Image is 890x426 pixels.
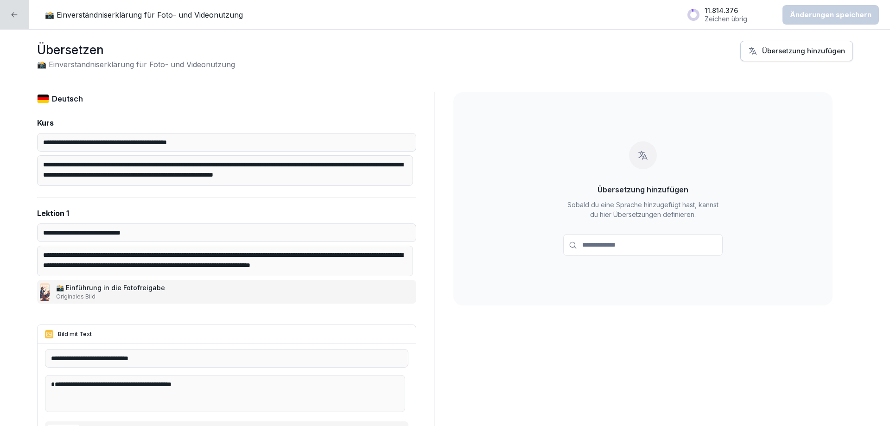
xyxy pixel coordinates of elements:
h2: 📸 Einverständniserklärung für Foto- und Videonutzung [37,59,235,70]
p: Übersetzung hinzufügen [598,184,688,195]
img: ja57h7103afhrgji7tbjkpk9.png [40,283,50,301]
img: de.svg [37,94,49,103]
p: 📸 Einführung in die Fotofreigabe [56,283,167,292]
p: Deutsch [52,93,83,104]
p: Bild mit Text [58,330,92,338]
p: Sobald du eine Sprache hinzugefügt hast, kannst du hier Übersetzungen definieren. [563,200,723,219]
p: Kurs [37,117,54,128]
button: Änderungen speichern [782,5,879,25]
p: Zeichen übrig [705,15,747,23]
button: Übersetzung hinzufügen [740,41,853,61]
p: Änderungen speichern [790,10,871,20]
div: Übersetzung hinzufügen [748,46,845,56]
p: Lektion 1 [37,208,69,219]
p: Originales Bild [56,292,167,301]
p: 📸 Einverständniserklärung für Foto- und Videonutzung [45,9,243,20]
p: 11.814.376 [705,6,747,15]
button: 11.814.376Zeichen übrig [682,3,774,26]
h1: Übersetzen [37,41,235,59]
